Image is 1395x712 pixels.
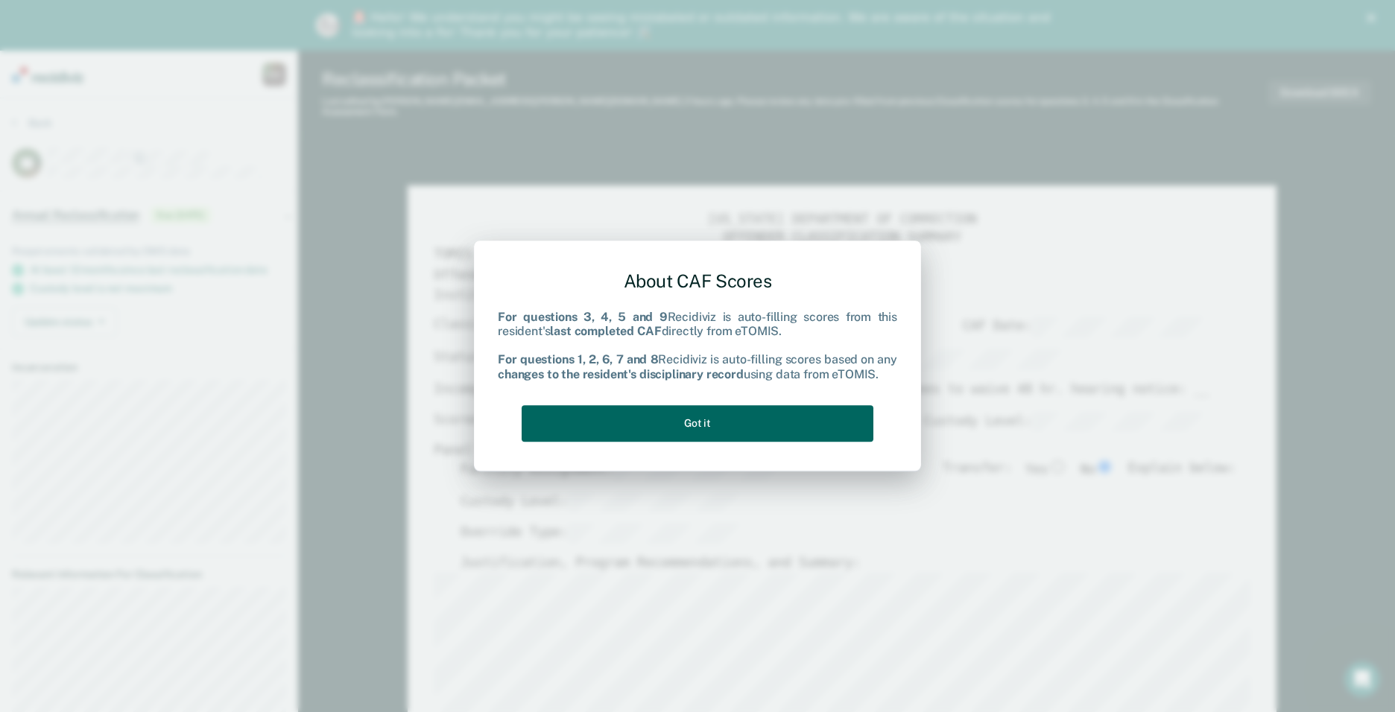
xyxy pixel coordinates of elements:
b: For questions 3, 4, 5 and 9 [498,310,668,324]
div: Recidiviz is auto-filling scores from this resident's directly from eTOMIS. Recidiviz is auto-fil... [498,310,897,381]
div: About CAF Scores [498,258,897,304]
b: For questions 1, 2, 6, 7 and 8 [498,353,658,367]
img: Profile image for Kim [316,13,340,37]
button: Got it [522,405,873,442]
div: 🚨 Hello! We understand you might be seeing mislabeled or outdated information. We are aware of th... [352,10,1055,40]
div: Close [1367,13,1382,22]
b: last completed CAF [550,324,661,338]
b: changes to the resident's disciplinary record [498,367,744,381]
